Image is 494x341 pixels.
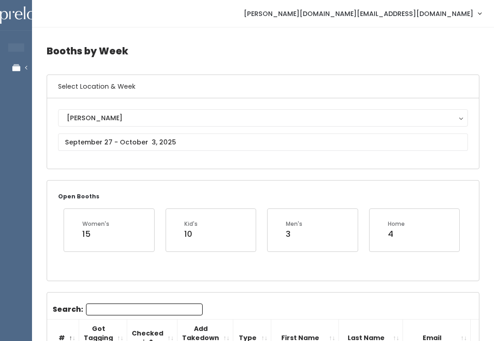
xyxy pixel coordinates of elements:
input: September 27 - October 3, 2025 [58,133,468,151]
div: 15 [82,228,109,240]
div: 3 [286,228,302,240]
div: Women's [82,220,109,228]
span: [PERSON_NAME][DOMAIN_NAME][EMAIL_ADDRESS][DOMAIN_NAME] [244,9,473,19]
button: [PERSON_NAME] [58,109,468,127]
label: Search: [53,304,203,315]
h6: Select Location & Week [47,75,479,98]
input: Search: [86,304,203,315]
div: 4 [388,228,405,240]
a: [PERSON_NAME][DOMAIN_NAME][EMAIL_ADDRESS][DOMAIN_NAME] [235,4,490,23]
h4: Booths by Week [47,38,479,64]
small: Open Booths [58,192,99,200]
div: Kid's [184,220,198,228]
div: Men's [286,220,302,228]
div: Home [388,220,405,228]
div: 10 [184,228,198,240]
div: [PERSON_NAME] [67,113,459,123]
